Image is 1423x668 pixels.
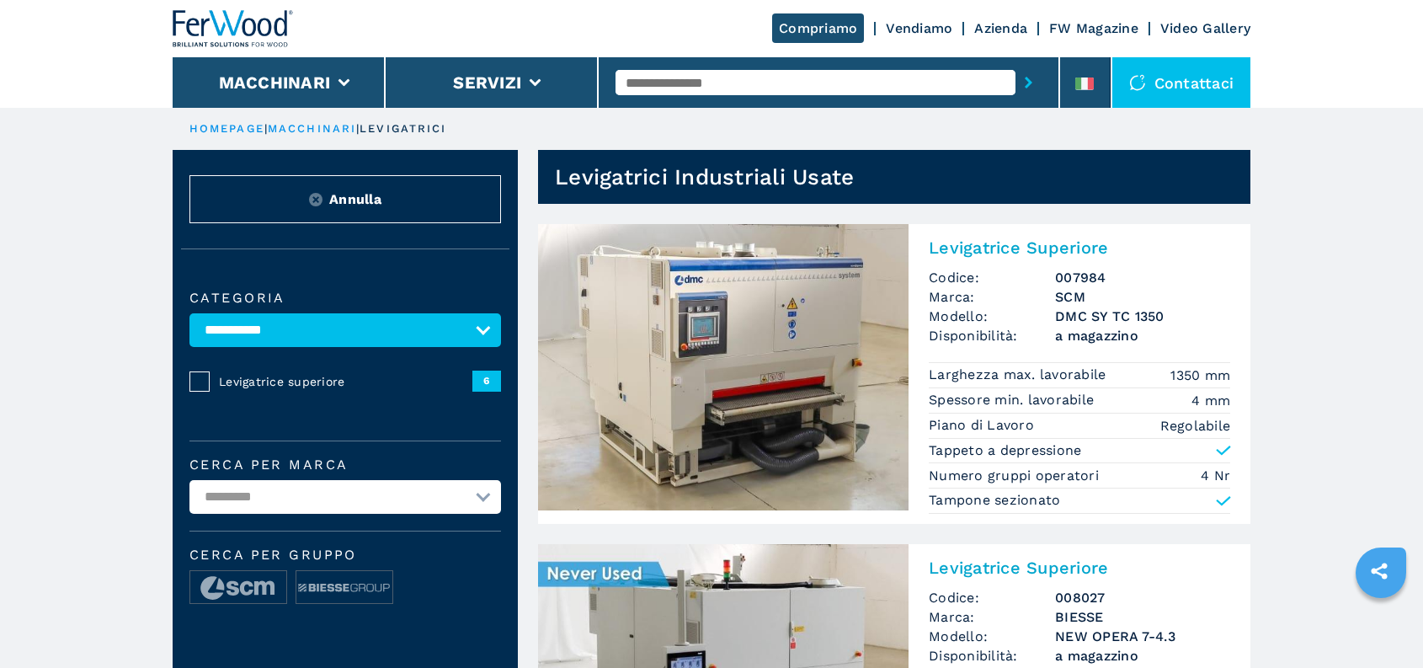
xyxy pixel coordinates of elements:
em: 4 Nr [1201,466,1230,485]
button: submit-button [1015,63,1042,102]
button: Servizi [453,72,521,93]
h1: Levigatrici Industriali Usate [555,163,854,190]
img: Reset [309,193,322,206]
p: Tappeto a depressione [929,441,1081,460]
p: Tampone sezionato [929,491,1060,510]
a: macchinari [268,122,356,135]
a: Azienda [974,20,1027,36]
span: Codice: [929,588,1055,607]
a: Levigatrice Superiore SCM DMC SY TC 1350Levigatrice SuperioreCodice:007984Marca:SCMModello:DMC SY... [538,224,1250,524]
label: Cerca per marca [189,458,501,472]
h3: BIESSE [1055,607,1230,627]
span: | [356,122,360,135]
h3: NEW OPERA 7-4.3 [1055,627,1230,646]
img: Contattaci [1129,74,1146,91]
span: Marca: [929,287,1055,307]
h2: Levigatrice Superiore [929,558,1230,578]
em: Regolabile [1160,416,1231,436]
h3: DMC SY TC 1350 [1055,307,1230,326]
h2: Levigatrice Superiore [929,238,1230,258]
a: FW Magazine [1049,20,1138,36]
span: Marca: [929,607,1055,627]
div: Contattaci [1112,57,1251,108]
span: Annulla [329,190,381,209]
h3: 007984 [1055,268,1230,287]
a: Vendiamo [886,20,952,36]
span: Disponibilità: [929,326,1055,345]
h3: 008027 [1055,588,1230,607]
p: levigatrici [360,121,446,136]
span: Cerca per Gruppo [189,548,501,562]
img: image [296,571,392,605]
button: ResetAnnulla [189,175,501,223]
label: Categoria [189,291,501,305]
p: Numero gruppi operatori [929,467,1103,485]
span: Modello: [929,627,1055,646]
button: Macchinari [219,72,331,93]
span: 6 [472,371,501,391]
p: Larghezza max. lavorabile [929,366,1111,384]
span: | [264,122,268,135]
span: Modello: [929,307,1055,326]
a: Compriamo [772,13,864,43]
span: Codice: [929,268,1055,287]
span: Disponibilità: [929,646,1055,665]
img: image [190,571,286,605]
a: sharethis [1358,550,1400,592]
a: HOMEPAGE [189,122,264,135]
iframe: Chat [1351,592,1410,655]
p: Spessore min. lavorabile [929,391,1098,409]
a: Video Gallery [1160,20,1250,36]
span: Levigatrice superiore [219,373,472,390]
img: Ferwood [173,10,294,47]
h3: SCM [1055,287,1230,307]
em: 4 mm [1191,391,1230,410]
span: a magazzino [1055,646,1230,665]
p: Piano di Lavoro [929,416,1038,435]
img: Levigatrice Superiore SCM DMC SY TC 1350 [538,224,909,510]
em: 1350 mm [1170,366,1230,385]
span: a magazzino [1055,326,1230,345]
